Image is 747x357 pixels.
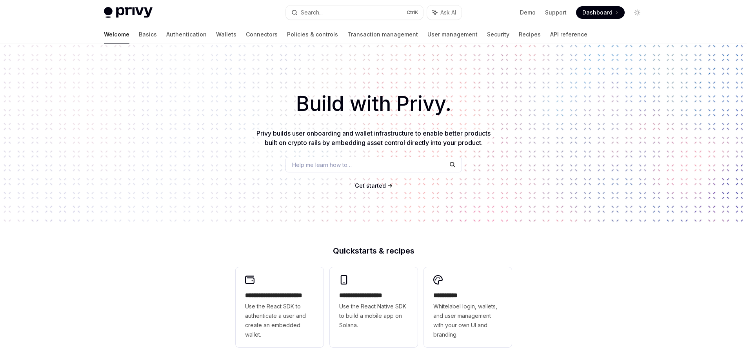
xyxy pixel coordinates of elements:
a: Security [487,25,509,44]
span: Privy builds user onboarding and wallet infrastructure to enable better products built on crypto ... [256,129,491,147]
button: Search...CtrlK [286,5,423,20]
a: Connectors [246,25,278,44]
a: Dashboard [576,6,625,19]
a: **** *****Whitelabel login, wallets, and user management with your own UI and branding. [424,267,512,347]
h2: Quickstarts & recipes [236,247,512,255]
a: Recipes [519,25,541,44]
a: Policies & controls [287,25,338,44]
a: Get started [355,182,386,190]
h1: Build with Privy. [13,89,734,119]
span: Ask AI [440,9,456,16]
span: Use the React Native SDK to build a mobile app on Solana. [339,302,408,330]
span: Whitelabel login, wallets, and user management with your own UI and branding. [433,302,502,339]
a: Transaction management [347,25,418,44]
div: Search... [301,8,323,17]
span: Use the React SDK to authenticate a user and create an embedded wallet. [245,302,314,339]
span: Dashboard [582,9,613,16]
a: Basics [139,25,157,44]
button: Ask AI [427,5,462,20]
span: Help me learn how to… [292,161,352,169]
a: Welcome [104,25,129,44]
img: light logo [104,7,153,18]
span: Ctrl K [407,9,418,16]
a: Demo [520,9,536,16]
a: Support [545,9,567,16]
a: User management [427,25,478,44]
span: Get started [355,182,386,189]
a: Authentication [166,25,207,44]
a: Wallets [216,25,236,44]
a: **** **** **** ***Use the React Native SDK to build a mobile app on Solana. [330,267,418,347]
button: Toggle dark mode [631,6,643,19]
a: API reference [550,25,587,44]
